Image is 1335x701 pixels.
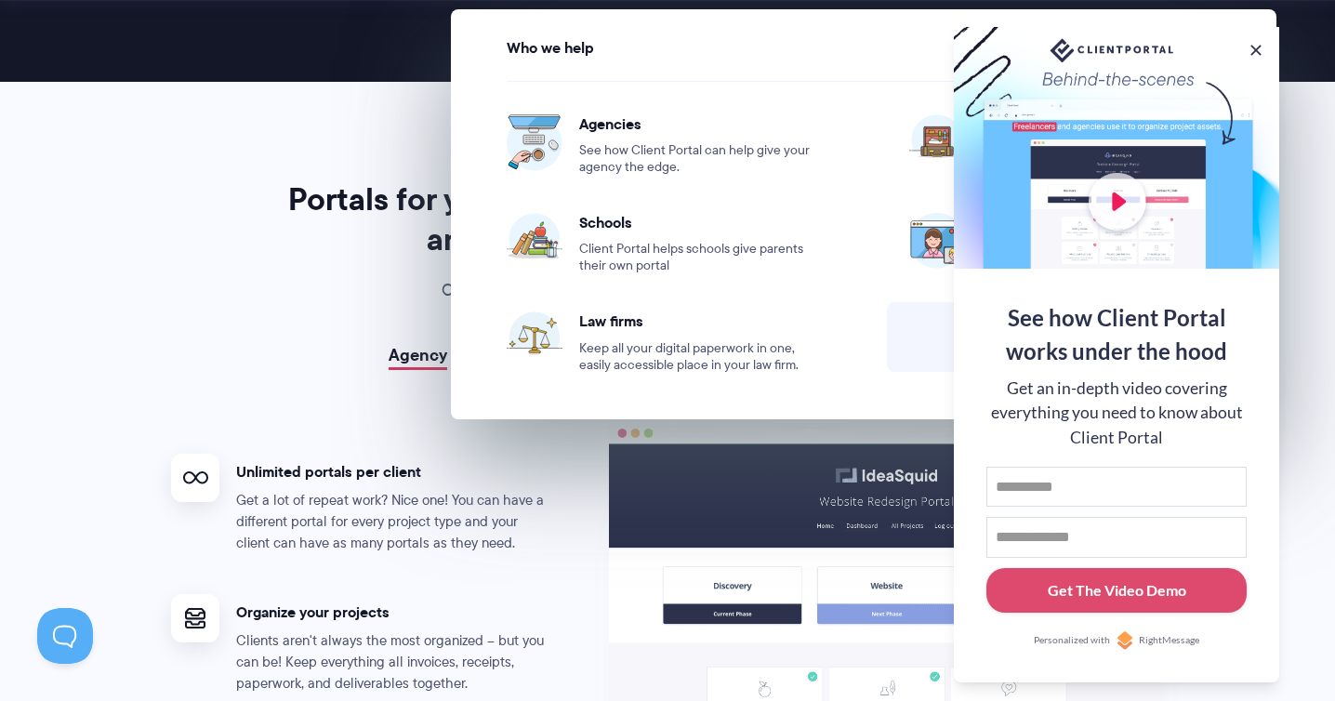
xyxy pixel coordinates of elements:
[1034,633,1110,648] span: Personalized with
[236,490,552,554] p: Get a lot of repeat work? Nice one! You can have a different portal for every project type and yo...
[507,40,594,57] span: Who we help
[1139,633,1199,648] span: RightMessage
[236,462,552,482] h4: Unlimited portals per client
[579,114,818,133] span: Agencies
[986,568,1247,614] button: Get The Video Demo
[236,630,552,694] p: Clients aren't always the most organized – but you can be! Keep everything all invoices, receipts...
[579,213,818,231] span: Schools
[579,241,818,274] span: Client Portal helps schools give parents their own portal
[389,346,447,364] a: Agency
[280,277,1055,305] p: Check out these sample portals to see how the magic happens.
[1048,579,1186,602] div: Get The Video Demo
[887,302,1243,372] a: See all our use cases
[986,301,1247,368] div: See how Client Portal works under the hood
[236,602,552,622] h4: Organize your projects
[986,631,1247,650] a: Personalized withRightMessage
[37,608,93,664] iframe: Toggle Customer Support
[986,377,1247,450] div: Get an in-depth video covering everything you need to know about Client Portal
[1116,631,1134,650] img: Personalized with RightMessage
[461,63,1266,392] ul: View pricing
[579,142,818,176] span: See how Client Portal can help give your agency the edge.
[579,311,818,330] span: Law firms
[579,340,818,374] span: Keep all your digital paperwork in one, easily accessible place in your law firm.
[280,179,1055,259] h2: Portals for your clients that look great, run smoothly, and professionalize your projects
[451,9,1276,419] ul: Who we help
